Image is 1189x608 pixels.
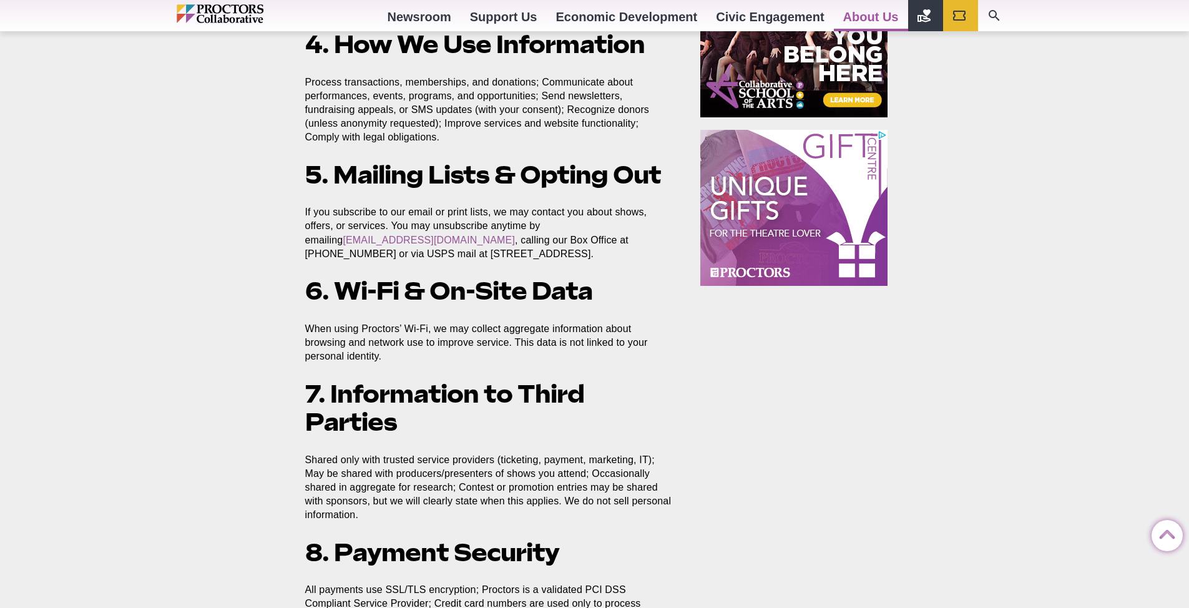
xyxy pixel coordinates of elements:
h1: 6. Wi-Fi & On-Site Data [305,277,672,305]
p: When using Proctors’ Wi-Fi, we may collect aggregate information about browsing and network use t... [305,322,672,363]
h1: 8. Payment Security [305,539,672,567]
h1: 5. Mailing Lists & Opting Out [305,161,672,189]
img: Proctors logo [177,4,317,23]
a: Back to Top [1152,521,1177,546]
p: If you subscribe to our email or print lists, we may contact you about shows, offers, or services... [305,205,672,260]
h1: 4. How We Use Information [305,31,672,59]
iframe: Advertisement [700,130,888,286]
h1: 7. Information to Third Parties [305,380,672,436]
a: [EMAIL_ADDRESS][DOMAIN_NAME] [343,235,515,245]
p: Shared only with trusted service providers (ticketing, payment, marketing, IT); May be shared wit... [305,453,672,522]
p: Process transactions, memberships, and donations; Communicate about performances, events, program... [305,76,672,144]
